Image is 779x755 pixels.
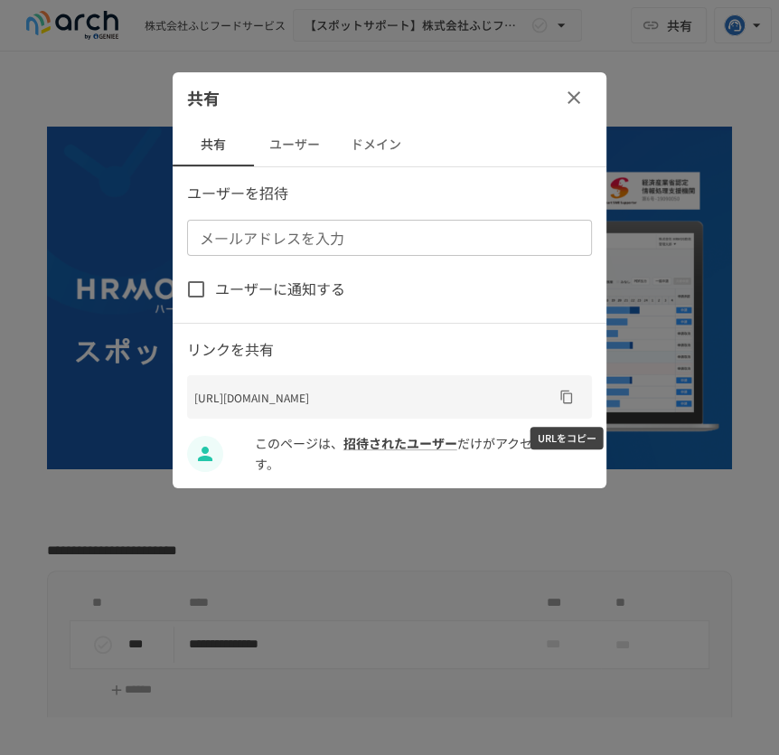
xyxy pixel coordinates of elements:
p: ユーザーを招待 [187,182,592,205]
button: URLをコピー [552,382,581,411]
span: ユーザーに通知する [215,278,345,301]
button: ユーザー [254,123,335,166]
button: 共有 [173,123,254,166]
p: このページは、 だけがアクセスできます。 [255,433,592,474]
button: ドメイン [335,123,417,166]
div: 共有 [173,72,606,123]
div: URLをコピー [530,427,604,449]
p: [URL][DOMAIN_NAME] [194,389,552,406]
p: リンクを共有 [187,338,592,362]
a: 招待されたユーザー [343,434,457,452]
